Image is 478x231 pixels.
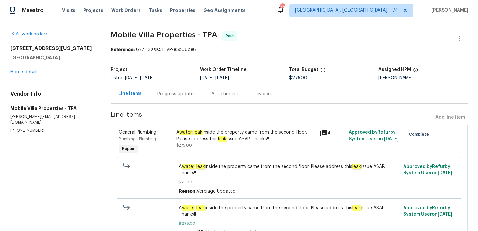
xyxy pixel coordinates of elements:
span: Repair [119,145,137,152]
em: water [182,205,195,211]
span: [DATE] [384,137,399,141]
b: Reference: [111,48,135,52]
div: A inside the property came from the second floor. Please address this issue ASAP. Thanks!! [176,129,316,142]
span: Maestro [22,7,44,14]
span: [DATE] [438,171,452,175]
em: water [182,164,195,169]
span: Approved by Refurby System User on [403,164,452,175]
span: $75.00 [179,179,399,185]
div: Attachments [211,91,240,97]
em: leak [196,164,205,169]
span: General Plumbing [119,130,156,135]
span: Properties [170,7,195,14]
span: Paid [226,33,236,39]
div: 778 [280,4,285,10]
span: - [200,76,229,80]
h5: Project [111,67,127,72]
h5: [GEOGRAPHIC_DATA] [10,54,95,61]
span: Listed [111,76,154,80]
span: A inside the property came from the second floor. Please address this issue ASAP. Thanks!! [179,205,399,218]
h5: Assigned HPM [378,67,411,72]
span: [DATE] [438,212,452,217]
span: [DATE] [200,76,214,80]
span: $275.00 [179,220,399,227]
span: Geo Assignments [203,7,246,14]
span: Approved by Refurby System User on [403,206,452,217]
span: Plumbing - Plumbing [119,137,156,141]
span: A inside the property came from the second floor. Please address this issue ASAP. Thanks!! [179,163,399,176]
div: 4 [320,129,344,137]
span: Verbiage Updated. [197,189,237,194]
span: [PERSON_NAME] [429,7,468,14]
p: [PHONE_NUMBER] [10,128,95,133]
h5: Total Budget [289,67,318,72]
a: Home details [10,70,39,74]
span: The total cost of line items that have been proposed by Opendoor. This sum includes line items th... [320,67,325,76]
span: Visits [62,7,75,14]
span: Reason: [179,189,197,194]
span: Complete [409,131,432,138]
div: Progress Updates [157,91,196,97]
em: leak [352,205,361,211]
span: The hpm assigned to this work order. [413,67,418,76]
h5: Mobile Villa Properties - TPA [10,105,95,112]
div: Line Items [118,90,142,97]
em: water [179,130,192,135]
span: Tasks [149,8,162,13]
span: Line Items [111,112,433,124]
em: leak [352,164,361,169]
span: - [125,76,154,80]
span: $275.00 [176,143,192,147]
span: [DATE] [215,76,229,80]
span: [DATE] [125,76,139,80]
p: [PERSON_NAME][EMAIL_ADDRESS][DOMAIN_NAME] [10,114,95,125]
em: leak [218,136,227,142]
em: leak [193,130,203,135]
div: 6NZTSXXK51HVP-e5c06be81 [111,47,468,53]
div: Invoices [255,91,273,97]
h5: Work Order Timeline [200,67,246,72]
span: [DATE] [140,76,154,80]
span: Approved by Refurby System User on [349,130,399,141]
span: [GEOGRAPHIC_DATA], [GEOGRAPHIC_DATA] + 74 [295,7,398,14]
span: Work Orders [111,7,141,14]
h2: [STREET_ADDRESS][US_STATE] [10,45,95,52]
div: [PERSON_NAME] [378,76,468,80]
em: leak [196,205,205,211]
span: Mobile Villa Properties - TPA [111,31,217,39]
span: $275.00 [289,76,307,80]
span: Projects [83,7,103,14]
h4: Vendor Info [10,91,95,97]
a: All work orders [10,32,47,36]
